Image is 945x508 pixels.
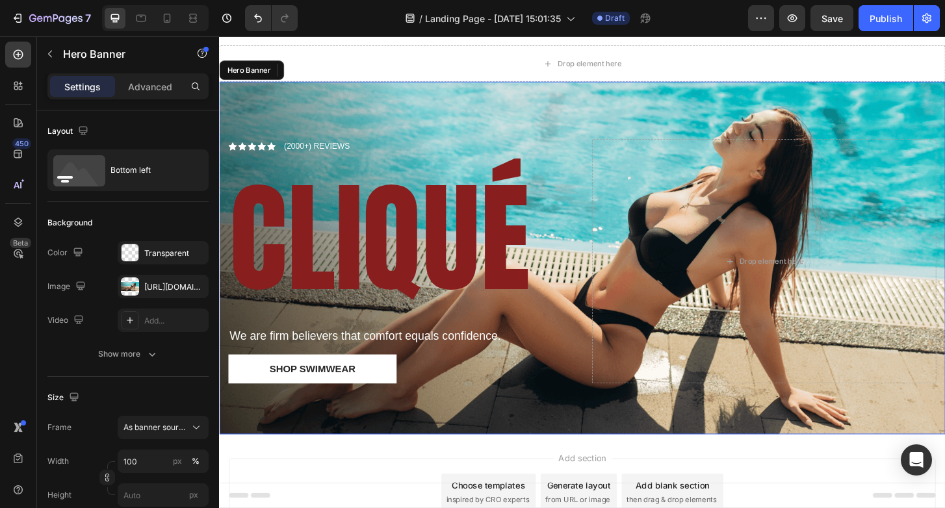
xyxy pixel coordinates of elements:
div: Generate layout [352,476,421,489]
div: Bottom left [110,155,190,185]
label: Width [47,455,69,467]
div: Layout [47,123,91,140]
button: % [170,453,185,469]
p: Advanced [128,80,172,94]
span: px [189,490,198,500]
span: Draft [605,12,625,24]
button: px [188,453,203,469]
div: Open Intercom Messenger [901,444,932,476]
button: Show more [47,342,209,366]
div: Transparent [144,248,205,259]
p: Settings [64,80,101,94]
input: px [118,483,209,507]
div: Size [47,389,82,407]
div: Publish [870,12,902,25]
div: Undo/Redo [245,5,298,31]
div: Image [47,278,88,296]
iframe: Design area [219,36,945,508]
label: Frame [47,422,71,433]
div: px [173,455,182,467]
div: Add blank section [447,476,526,489]
div: Background [47,217,92,229]
div: Show more [98,348,159,361]
span: Landing Page - [DATE] 15:01:35 [425,12,561,25]
button: As banner source [118,416,209,439]
div: Color [47,244,86,262]
button: Save [810,5,853,31]
p: 7 [85,10,91,26]
p: Hero Banner [63,46,174,62]
div: % [192,455,200,467]
div: Choose templates [250,476,329,489]
button: 7 [5,5,97,31]
span: Save [822,13,843,24]
div: Drop element here [559,236,628,247]
button: Publish [859,5,913,31]
div: Video [47,312,86,329]
div: [URL][DOMAIN_NAME] [144,281,205,293]
div: Hero Banner [6,31,58,42]
div: Add... [144,315,205,327]
div: 450 [12,138,31,149]
input: px% [118,450,209,473]
span: Add section [359,446,421,460]
span: / [419,12,422,25]
span: As banner source [123,422,187,433]
label: Height [47,489,71,501]
div: Beta [10,238,31,248]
